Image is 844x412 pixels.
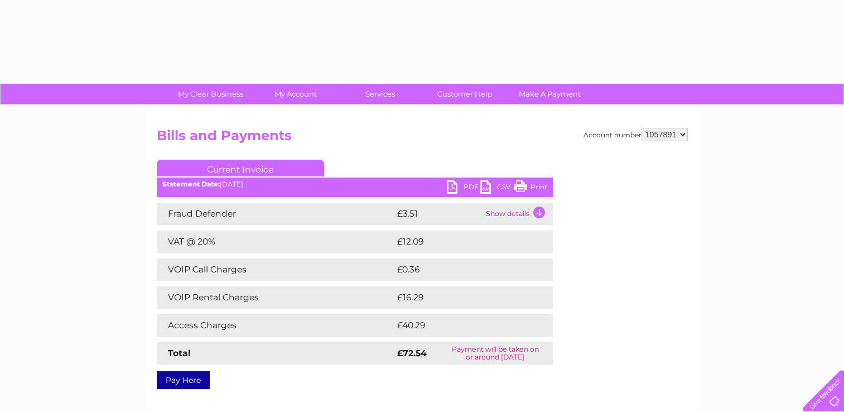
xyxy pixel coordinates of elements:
td: VAT @ 20% [157,231,394,253]
a: My Account [249,84,341,104]
a: Current Invoice [157,160,324,176]
h2: Bills and Payments [157,128,688,149]
td: VOIP Call Charges [157,258,394,281]
strong: £72.54 [397,348,427,358]
strong: Total [168,348,191,358]
div: [DATE] [157,180,553,188]
a: Customer Help [419,84,511,104]
a: Print [514,180,547,197]
a: Services [334,84,426,104]
a: PDF [447,180,480,197]
td: £0.36 [394,258,527,281]
td: £3.51 [394,203,483,225]
b: Statement Date: [162,180,220,188]
a: Pay Here [157,371,210,389]
a: My Clear Business [165,84,257,104]
a: CSV [480,180,514,197]
a: Make A Payment [504,84,596,104]
td: Fraud Defender [157,203,394,225]
td: Access Charges [157,314,394,337]
div: Account number [583,128,688,141]
td: VOIP Rental Charges [157,286,394,309]
td: £40.29 [394,314,530,337]
td: £12.09 [394,231,529,253]
td: Show details [483,203,553,225]
td: Payment will be taken on or around [DATE] [438,342,553,365]
td: £16.29 [394,286,529,309]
